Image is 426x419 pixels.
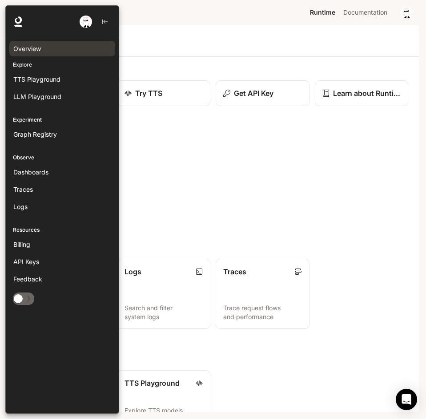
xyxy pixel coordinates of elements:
p: Experiment [6,116,119,124]
h2: Observe [18,246,408,255]
p: Search and filter system logs [125,304,203,321]
span: Dashboards [13,167,48,177]
a: Feedback [9,271,115,287]
span: TTS Playground [13,75,60,84]
p: Observe [6,154,119,162]
h2: Experiment [18,134,408,144]
img: User avatar [80,16,92,28]
h2: Explore [18,357,408,367]
a: API Keys [9,254,115,269]
div: Open Intercom Messenger [396,389,417,410]
a: Traces [9,182,115,197]
span: Documentation [343,7,387,18]
p: Logs [125,266,141,277]
p: Get API Key [234,88,273,99]
span: Billing [13,240,30,249]
a: Runtime [306,4,339,21]
span: Dark mode toggle [14,293,23,303]
a: Learn about Runtime [315,80,409,106]
a: LogsSearch and filter system logs [117,259,211,329]
p: Explore [6,61,119,69]
p: Resources [6,226,119,234]
a: Graph Registry [9,126,115,142]
p: Learn about Runtime [333,88,401,99]
button: Open drawer [34,289,54,308]
p: Traces [223,266,246,277]
p: Try TTS [135,88,162,99]
a: TTS Playground [9,71,115,87]
a: Try TTS [117,80,211,106]
span: Runtime [310,7,335,18]
span: Traces [13,185,33,194]
img: User avatar [400,6,413,19]
a: Documentation [340,4,394,21]
a: TracesTrace request flows and performance [216,259,309,329]
a: Billing [9,237,115,252]
button: User avatar [77,13,95,31]
button: User avatar [398,4,415,21]
a: Logs [9,199,115,214]
p: TTS Playground [125,378,180,388]
span: Overview [13,44,41,53]
span: Feedback [13,274,42,284]
button: All workspaces [29,4,78,21]
span: Graph Registry [13,130,57,139]
span: API Keys [13,257,39,266]
p: Trace request flows and performance [223,304,302,321]
a: Dashboards [9,164,115,180]
span: LLM Playground [13,92,61,101]
button: open drawer [7,4,23,20]
button: Get API Key [216,80,309,106]
a: LLM Playground [9,89,115,104]
h2: Shortcuts [18,67,408,77]
span: Logs [13,202,28,211]
a: Overview [9,41,115,56]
